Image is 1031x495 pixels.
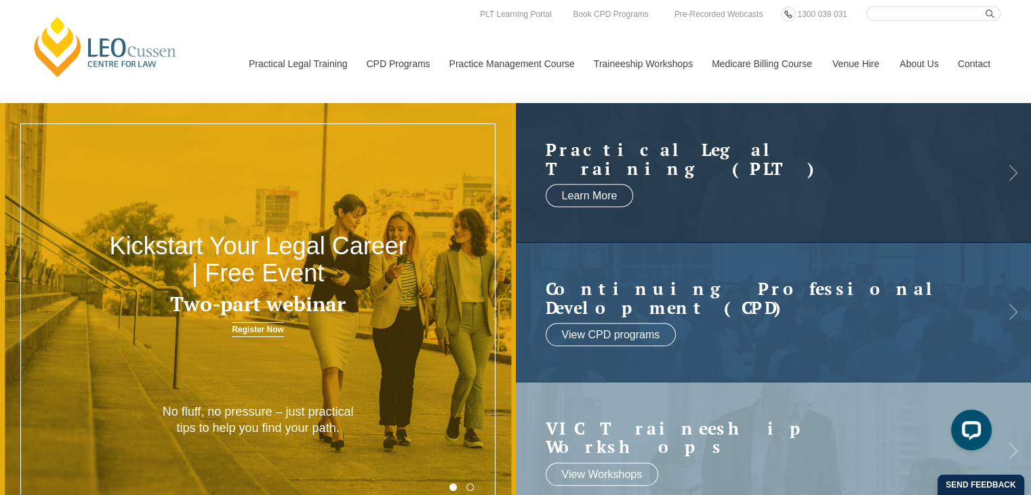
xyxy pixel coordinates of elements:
a: PLT Learning Portal [477,7,555,22]
a: Practice Management Course [439,35,584,93]
a: Medicare Billing Course [702,35,822,93]
button: 2 [466,483,474,491]
a: Register Now [232,322,284,337]
a: Venue Hire [822,35,889,93]
h2: Kickstart Your Legal Career | Free Event [103,233,413,286]
a: Continuing ProfessionalDevelopment (CPD) [546,279,975,317]
button: 1 [449,483,457,491]
a: Book CPD Programs [569,7,651,22]
a: Contact [948,35,1000,93]
iframe: LiveChat chat widget [940,404,997,461]
h3: Two-part webinar [103,293,413,315]
span: 1300 039 031 [797,9,847,19]
a: Practical LegalTraining (PLT) [546,140,975,178]
a: Traineeship Workshops [584,35,702,93]
a: Practical Legal Training [239,35,357,93]
a: Pre-Recorded Webcasts [671,7,767,22]
a: About Us [889,35,948,93]
a: Learn More [546,184,634,207]
a: CPD Programs [356,35,439,93]
a: View CPD programs [546,323,676,346]
a: VIC Traineeship Workshops [546,418,975,456]
h2: Continuing Professional Development (CPD) [546,279,975,317]
a: [PERSON_NAME] Centre for Law [31,15,180,79]
h2: Practical Legal Training (PLT) [546,140,975,178]
a: View Workshops [546,462,659,486]
p: No fluff, no pressure – just practical tips to help you find your path. [155,404,361,436]
a: 1300 039 031 [794,7,850,22]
